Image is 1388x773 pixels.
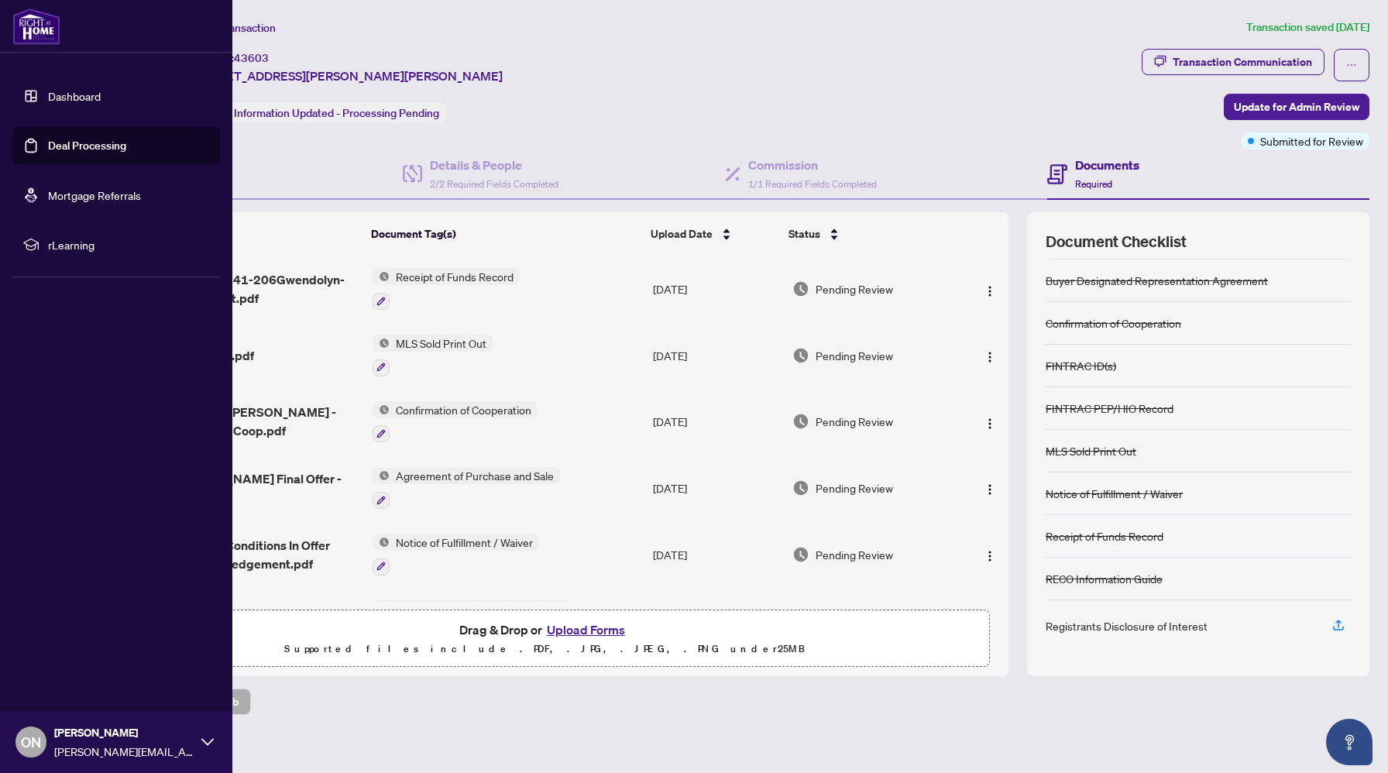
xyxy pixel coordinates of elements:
span: Counter - 206 [PERSON_NAME] - Disclosure and Coop.pdf [148,403,360,440]
img: Status Icon [373,534,390,551]
span: Document Checklist [1046,231,1187,253]
span: View Transaction [193,21,276,35]
span: Pending Review [816,413,893,430]
button: Status IconConfirmation of Cooperation [373,401,538,443]
span: [PERSON_NAME] [54,724,194,741]
img: Document Status [792,546,809,563]
h4: Documents [1075,156,1139,174]
button: Upload Forms [542,620,630,640]
div: Notice of Fulfillment / Waiver [1046,485,1183,502]
a: Deal Processing [48,139,126,153]
span: 206 [PERSON_NAME] Final Offer - [DATE].pdf [148,469,360,507]
a: Mortgage Referrals [48,188,141,202]
img: Logo [984,285,996,297]
span: 43603 [234,51,269,65]
span: ellipsis [1346,60,1357,70]
span: Submitted for Review [1260,132,1363,149]
div: Buyer Designated Representation Agreement [1046,272,1268,289]
th: Document Tag(s) [365,212,644,256]
img: Status Icon [373,335,390,352]
button: Status IconReceipt of Funds Record [373,268,520,310]
div: Receipt of Funds Record [1046,527,1163,545]
img: Status Icon [373,268,390,285]
td: [DATE] [647,521,785,588]
span: Information Updated - Processing Pending [234,106,439,120]
span: Pending Review [816,280,893,297]
span: Required [1075,178,1112,190]
span: [PERSON_NAME][EMAIL_ADDRESS][DOMAIN_NAME] [54,743,194,760]
span: Confirmation of Cooperation [390,401,538,418]
img: Document Status [792,280,809,297]
button: Status IconAgreement of Purchase and Sale [373,467,560,509]
button: Logo [977,542,1002,567]
th: (9) File Name [142,212,366,256]
h4: Details & People [430,156,558,174]
span: rLearning [48,236,209,253]
img: Logo [984,483,996,496]
div: FINTRAC ID(s) [1046,357,1116,374]
td: [DATE] [647,455,785,521]
span: MLS Sold Print Out [390,335,493,352]
span: Receipt of Funds Record [390,268,520,285]
button: Logo [977,409,1002,434]
span: ON [21,731,41,753]
h4: Commission [748,156,877,174]
button: Logo [977,277,1002,301]
img: Logo [984,351,996,363]
button: Update for Admin Review [1224,94,1369,120]
td: [DATE] [647,256,785,322]
button: Status IconBuyer Designated Representation Agreement [373,600,573,642]
img: Logo [984,550,996,562]
th: Status [782,212,955,256]
span: Ontario 127 - Conditions In Offer Buyer Acknowledgement.pdf [148,536,360,573]
img: Logo [984,417,996,430]
span: [STREET_ADDRESS][PERSON_NAME][PERSON_NAME] [192,67,503,85]
td: [DATE] [647,389,785,455]
button: Logo [977,476,1002,500]
span: Pending Review [816,479,893,496]
td: [DATE] [647,588,785,654]
button: Open asap [1326,719,1373,765]
div: FINTRAC PEP/HIO Record [1046,400,1173,417]
img: Status Icon [373,467,390,484]
button: Transaction Communication [1142,49,1324,75]
span: Status [788,225,820,242]
img: Document Status [792,479,809,496]
div: Status: [192,102,445,123]
span: 2/2 Required Fields Completed [430,178,558,190]
button: Status IconNotice of Fulfillment / Waiver [373,534,539,575]
img: Status Icon [373,600,390,617]
span: Buyer Designated Representation Agreement [390,600,573,617]
span: Drag & Drop orUpload FormsSupported files include .PDF, .JPG, .JPEG, .PNG under25MB [100,610,989,668]
p: Supported files include .PDF, .JPG, .JPEG, .PNG under 25 MB [109,640,980,658]
span: Update for Admin Review [1234,94,1359,119]
div: Registrants Disclosure of Interest [1046,617,1208,634]
a: Dashboard [48,89,101,103]
span: Pending Review [816,347,893,364]
div: RECO Information Guide [1046,570,1163,587]
span: Pending Review [816,546,893,563]
th: Upload Date [644,212,782,256]
span: Agreement of Purchase and Sale [390,467,560,484]
div: Confirmation of Cooperation [1046,314,1181,332]
div: MLS Sold Print Out [1046,442,1136,459]
img: Status Icon [373,401,390,418]
span: Drag & Drop or [459,620,630,640]
td: [DATE] [647,322,785,389]
div: Transaction Communication [1173,50,1312,74]
button: Status IconMLS Sold Print Out [373,335,493,376]
article: Transaction saved [DATE] [1246,19,1369,36]
img: Document Status [792,347,809,364]
span: 1/1 Required Fields Completed [748,178,877,190]
img: logo [12,8,60,45]
img: Document Status [792,413,809,430]
span: 1755618009841-206Gwendolyn-DepositReceipt.pdf [148,270,360,307]
button: Logo [977,343,1002,368]
span: Upload Date [651,225,713,242]
span: Notice of Fulfillment / Waiver [390,534,539,551]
